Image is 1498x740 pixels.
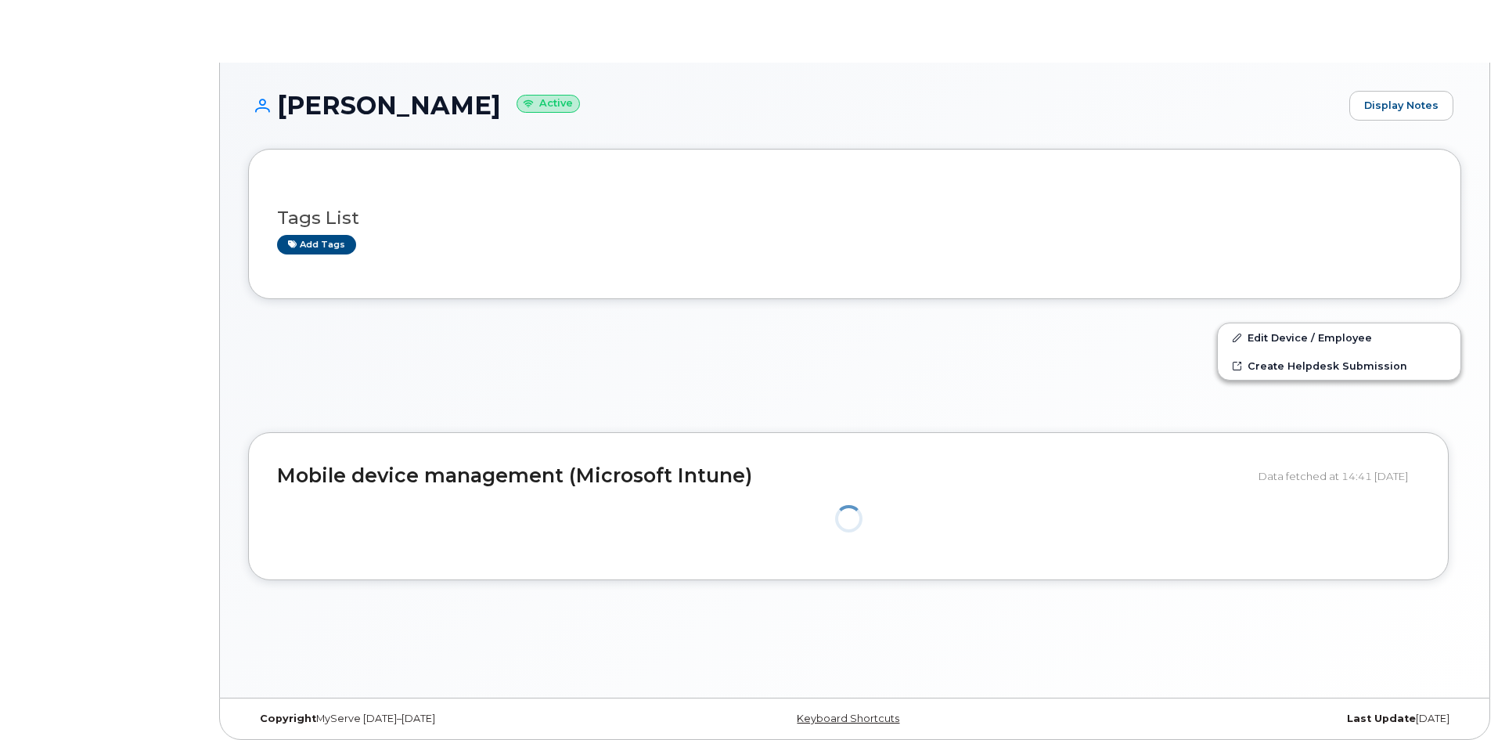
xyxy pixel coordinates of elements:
[1349,91,1453,121] a: Display Notes
[277,235,356,254] a: Add tags
[1347,713,1416,724] strong: Last Update
[1259,461,1420,491] div: Data fetched at 14:41 [DATE]
[277,465,1247,487] h2: Mobile device management (Microsoft Intune)
[260,713,316,724] strong: Copyright
[517,95,580,113] small: Active
[1218,352,1460,380] a: Create Helpdesk Submission
[277,208,1432,228] h3: Tags List
[248,713,653,725] div: MyServe [DATE]–[DATE]
[1218,323,1460,352] a: Edit Device / Employee
[248,92,1341,119] h1: [PERSON_NAME]
[797,713,899,724] a: Keyboard Shortcuts
[1057,713,1461,725] div: [DATE]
